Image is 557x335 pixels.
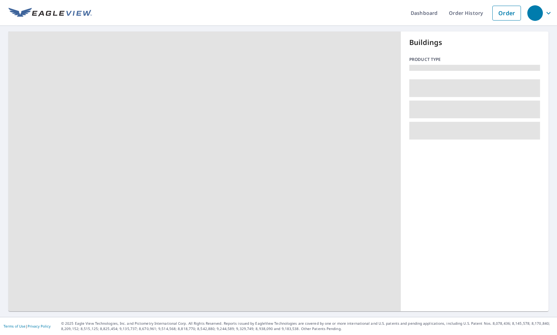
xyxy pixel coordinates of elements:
p: Buildings [409,37,540,48]
img: EV Logo [8,8,92,18]
p: © 2025 Eagle View Technologies, Inc. and Pictometry International Corp. All Rights Reserved. Repo... [61,321,553,331]
p: Product type [409,56,540,63]
a: Terms of Use [4,324,25,329]
a: Privacy Policy [28,324,51,329]
a: Order [492,6,521,21]
p: | [4,324,51,328]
